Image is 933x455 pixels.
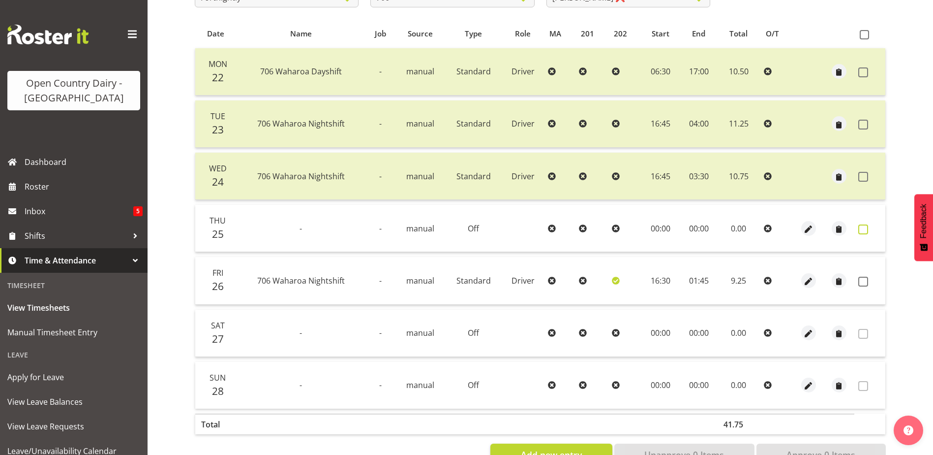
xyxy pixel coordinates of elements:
[212,70,224,84] span: 22
[2,365,145,390] a: Apply for Leave
[641,205,680,252] td: 00:00
[257,275,345,286] span: 706 Waharoa Nightshift
[212,279,224,293] span: 26
[25,253,128,268] span: Time & Attendance
[379,171,382,182] span: -
[512,66,535,77] span: Driver
[512,275,535,286] span: Driver
[680,153,718,200] td: 03:30
[581,28,594,39] span: 201
[212,123,224,136] span: 23
[2,320,145,345] a: Manual Timesheet Entry
[718,153,760,200] td: 10.75
[718,362,760,409] td: 0.00
[2,414,145,439] a: View Leave Requests
[25,204,133,219] span: Inbox
[614,28,627,39] span: 202
[379,327,382,338] span: -
[379,118,382,129] span: -
[2,345,145,365] div: Leave
[7,325,140,340] span: Manual Timesheet Entry
[7,300,140,315] span: View Timesheets
[300,223,302,234] span: -
[680,100,718,148] td: 04:00
[257,118,345,129] span: 706 Waharoa Nightshift
[641,257,680,304] td: 16:30
[2,390,145,414] a: View Leave Balances
[680,362,718,409] td: 00:00
[515,28,531,39] span: Role
[641,153,680,200] td: 16:45
[406,275,434,286] span: manual
[210,215,226,226] span: Thu
[212,332,224,346] span: 27
[718,310,760,357] td: 0.00
[919,204,928,238] span: Feedback
[212,267,223,278] span: Fri
[207,28,224,39] span: Date
[7,394,140,409] span: View Leave Balances
[133,206,143,216] span: 5
[680,48,718,96] td: 17:00
[7,25,89,44] img: Rosterit website logo
[25,155,143,169] span: Dashboard
[210,372,226,383] span: Sun
[718,257,760,304] td: 9.25
[729,28,748,39] span: Total
[209,163,227,174] span: Wed
[379,66,382,77] span: -
[549,28,561,39] span: MA
[406,223,434,234] span: manual
[465,28,482,39] span: Type
[212,175,224,189] span: 24
[17,76,130,105] div: Open Country Dairy - [GEOGRAPHIC_DATA]
[718,205,760,252] td: 0.00
[300,380,302,390] span: -
[290,28,312,39] span: Name
[652,28,669,39] span: Start
[406,118,434,129] span: manual
[445,205,502,252] td: Off
[379,275,382,286] span: -
[766,28,779,39] span: O/T
[641,100,680,148] td: 16:45
[209,59,227,69] span: Mon
[718,414,760,434] th: 41.75
[406,171,434,182] span: manual
[212,227,224,241] span: 25
[375,28,386,39] span: Job
[641,48,680,96] td: 06:30
[2,275,145,295] div: Timesheet
[680,257,718,304] td: 01:45
[379,223,382,234] span: -
[25,228,128,243] span: Shifts
[445,310,502,357] td: Off
[7,370,140,385] span: Apply for Leave
[7,419,140,434] span: View Leave Requests
[300,327,302,338] span: -
[408,28,433,39] span: Source
[445,362,502,409] td: Off
[2,295,145,320] a: View Timesheets
[445,257,502,304] td: Standard
[512,118,535,129] span: Driver
[212,384,224,398] span: 28
[406,380,434,390] span: manual
[257,171,345,182] span: 706 Waharoa Nightshift
[25,179,143,194] span: Roster
[718,48,760,96] td: 10.50
[445,48,502,96] td: Standard
[406,327,434,338] span: manual
[680,310,718,357] td: 00:00
[445,100,502,148] td: Standard
[379,380,382,390] span: -
[445,153,502,200] td: Standard
[680,205,718,252] td: 00:00
[211,320,225,331] span: Sat
[406,66,434,77] span: manual
[641,362,680,409] td: 00:00
[692,28,705,39] span: End
[903,425,913,435] img: help-xxl-2.png
[211,111,225,122] span: Tue
[512,171,535,182] span: Driver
